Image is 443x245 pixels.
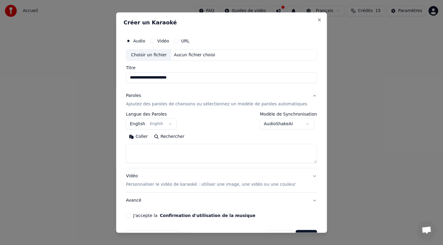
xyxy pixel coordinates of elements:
[124,20,319,25] h2: Créer un Karaoké
[133,39,145,43] label: Audio
[126,88,317,112] button: ParolesAjoutez des paroles de chansons ou sélectionnez un modèle de paroles automatiques
[126,193,317,208] button: Avancé
[172,52,218,58] div: Aucun fichier choisi
[126,132,151,141] button: Coller
[296,230,317,241] button: Créer
[267,230,293,241] button: Annuler
[126,173,296,188] div: Vidéo
[133,213,255,218] label: J'accepte la
[160,213,256,218] button: J'accepte la
[151,132,187,141] button: Rechercher
[126,66,317,70] label: Titre
[181,39,190,43] label: URL
[126,181,296,188] p: Personnaliser le vidéo de karaoké : utiliser une image, une vidéo ou une couleur
[126,93,141,99] div: Paroles
[126,112,177,116] label: Langue des Paroles
[126,101,307,107] p: Ajoutez des paroles de chansons ou sélectionnez un modèle de paroles automatiques
[157,39,169,43] label: Vidéo
[126,168,317,192] button: VidéoPersonnaliser le vidéo de karaoké : utiliser une image, une vidéo ou une couleur
[126,50,171,60] div: Choisir un fichier
[260,112,317,116] label: Modèle de Synchronisation
[126,112,317,168] div: ParolesAjoutez des paroles de chansons ou sélectionnez un modèle de paroles automatiques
